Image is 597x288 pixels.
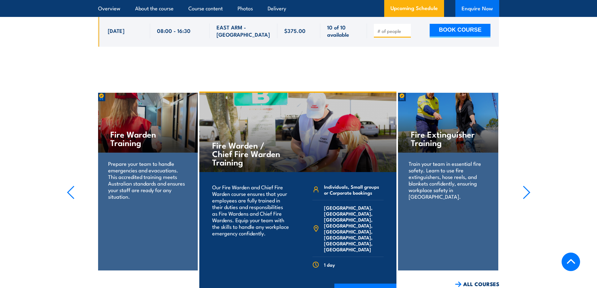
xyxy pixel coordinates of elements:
span: Individuals, Small groups or Corporate bookings [324,184,384,196]
p: Train your team in essential fire safety. Learn to use fire extinguishers, hose reels, and blanke... [409,160,487,200]
p: Our Fire Warden and Chief Fire Warden course ensures that your employees are fully trained in the... [212,184,290,236]
span: [DATE] [108,27,124,34]
span: EAST ARM - [GEOGRAPHIC_DATA] [217,24,270,38]
input: # of people [377,28,409,34]
span: $375.00 [284,27,306,34]
span: 08:00 - 16:30 [157,27,191,34]
span: 1 day [324,262,335,268]
span: [GEOGRAPHIC_DATA], [GEOGRAPHIC_DATA], [GEOGRAPHIC_DATA], [GEOGRAPHIC_DATA], [GEOGRAPHIC_DATA], [G... [324,205,384,252]
h4: Fire Warden / Chief Fire Warden Training [212,141,286,166]
h4: Fire Warden Training [110,130,185,147]
span: 10 of 10 available [327,24,360,38]
p: Prepare your team to handle emergencies and evacuations. This accredited training meets Australia... [108,160,187,200]
a: ALL COURSES [455,280,499,288]
button: BOOK COURSE [430,24,490,38]
h4: Fire Extinguisher Training [411,130,485,147]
